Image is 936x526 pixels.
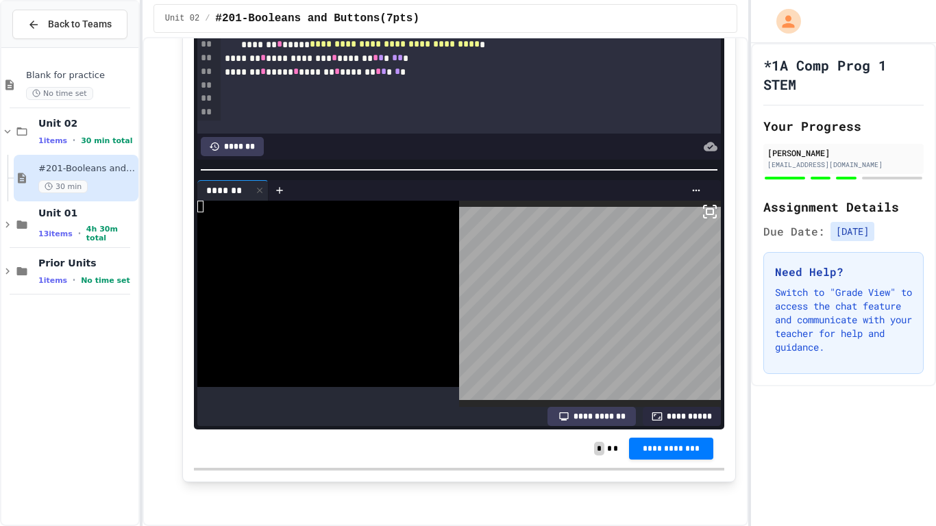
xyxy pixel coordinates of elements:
h3: Need Help? [775,264,912,280]
span: Unit 02 [38,117,136,129]
span: Blank for practice [26,70,136,82]
span: Prior Units [38,257,136,269]
div: [PERSON_NAME] [767,147,920,159]
span: No time set [26,87,93,100]
span: 30 min total [81,136,132,145]
span: / [205,13,210,24]
p: Switch to "Grade View" to access the chat feature and communicate with your teacher for help and ... [775,286,912,354]
span: [DATE] [830,222,874,241]
h1: *1A Comp Prog 1 STEM [763,55,924,94]
span: • [78,228,81,239]
span: Back to Teams [48,17,112,32]
span: 1 items [38,276,67,285]
span: 1 items [38,136,67,145]
span: #201-Booleans and Buttons(7pts) [215,10,419,27]
div: My Account [762,5,804,37]
button: Back to Teams [12,10,127,39]
span: Unit 01 [38,207,136,219]
span: 13 items [38,229,73,238]
span: Unit 02 [165,13,199,24]
span: • [73,135,75,146]
div: [EMAIL_ADDRESS][DOMAIN_NAME] [767,160,920,170]
span: 4h 30m total [86,225,136,242]
h2: Your Progress [763,116,924,136]
h2: Assignment Details [763,197,924,216]
span: 30 min [38,180,88,193]
span: Due Date: [763,223,825,240]
span: #201-Booleans and Buttons(7pts) [38,163,136,175]
span: No time set [81,276,130,285]
span: • [73,275,75,286]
